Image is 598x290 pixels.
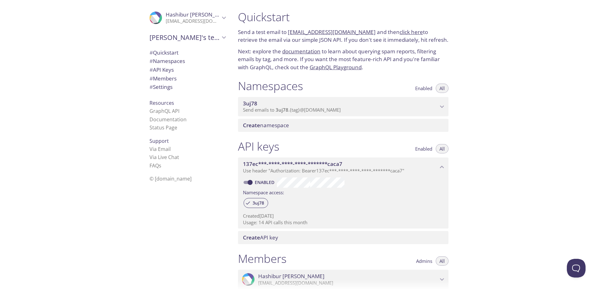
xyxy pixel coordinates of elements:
[159,162,161,169] span: s
[149,108,179,114] a: GraphQL API
[149,162,161,169] a: FAQ
[238,97,448,116] div: 3uj78 namespace
[436,144,448,153] button: All
[249,200,268,206] span: 3uj78
[149,83,153,90] span: #
[149,33,220,42] span: [PERSON_NAME]'s team
[149,66,174,73] span: API Keys
[149,124,177,131] a: Status Page
[149,49,153,56] span: #
[149,154,179,161] a: Via Live Chat
[288,28,376,36] a: [EMAIL_ADDRESS][DOMAIN_NAME]
[149,175,192,182] span: © [DOMAIN_NAME]
[400,28,423,36] a: click here
[238,119,448,132] div: Create namespace
[238,79,303,93] h1: Namespaces
[412,256,436,266] button: Admins
[149,138,169,144] span: Support
[238,231,448,244] div: Create API Key
[145,74,230,83] div: Members
[145,83,230,91] div: Team Settings
[166,11,232,18] span: Hashibur [PERSON_NAME]
[243,188,284,197] label: Namespace access:
[149,146,171,152] a: Via Email
[145,57,230,65] div: Namespaces
[243,234,278,241] span: API key
[276,107,288,113] span: 3uj78
[149,66,153,73] span: #
[244,198,268,208] div: 3uj78
[149,49,178,56] span: Quickstart
[149,116,187,123] a: Documentation
[243,234,260,241] span: Create
[238,252,287,266] h1: Members
[238,10,448,24] h1: Quickstart
[149,57,185,65] span: Namespaces
[145,29,230,46] div: Hashibur's team
[238,270,448,289] div: Hashibur Rahman
[243,219,444,226] p: Usage: 14 API calls this month
[238,47,448,71] p: Next: explore the to learn about querying spam reports, filtering emails by tag, and more. If you...
[145,48,230,57] div: Quickstart
[436,84,448,93] button: All
[149,75,153,82] span: #
[149,83,173,90] span: Settings
[149,57,153,65] span: #
[436,256,448,266] button: All
[258,273,325,280] span: Hashibur [PERSON_NAME]
[243,213,444,219] p: Created [DATE]
[166,18,220,24] p: [EMAIL_ADDRESS][DOMAIN_NAME]
[243,122,289,129] span: namespace
[411,84,436,93] button: Enabled
[149,99,174,106] span: Resources
[145,7,230,28] div: Hashibur Rahman
[282,48,320,55] a: documentation
[149,75,177,82] span: Members
[243,100,257,107] span: 3uj78
[238,139,279,153] h1: API keys
[243,122,260,129] span: Create
[145,65,230,74] div: API Keys
[243,107,341,113] span: Send emails to . {tag} @[DOMAIN_NAME]
[567,259,586,278] iframe: Help Scout Beacon - Open
[254,179,277,185] a: Enabled
[238,28,448,44] p: Send a test email to and then to retrieve the email via our simple JSON API. If you don't see it ...
[310,64,362,71] a: GraphQL Playground
[411,144,436,153] button: Enabled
